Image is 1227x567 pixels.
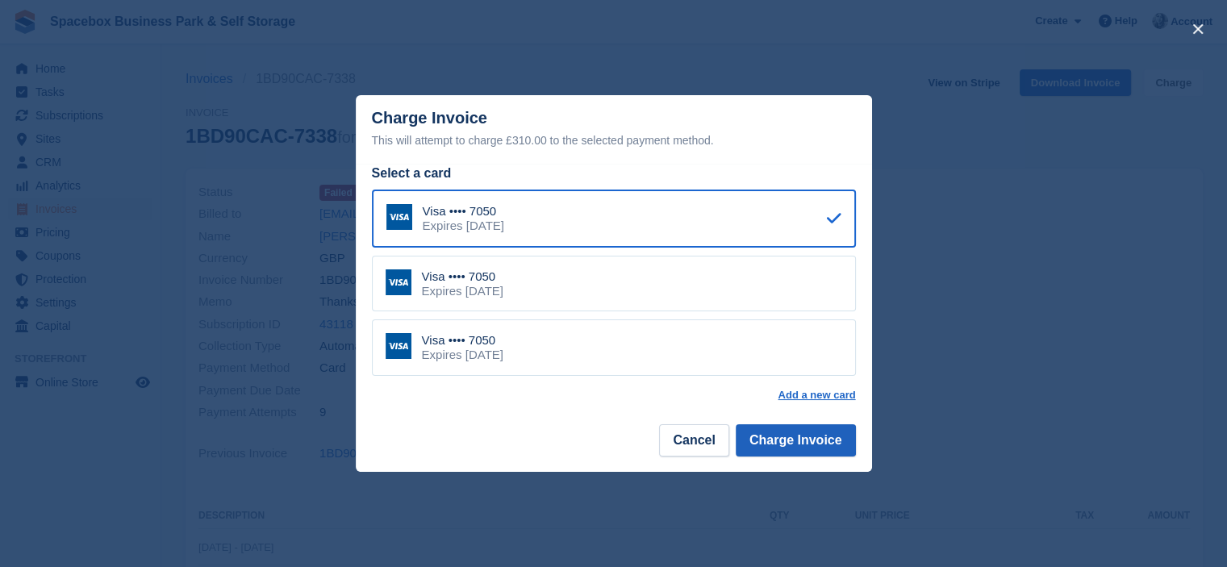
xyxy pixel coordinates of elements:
[372,109,856,150] div: Charge Invoice
[778,389,855,402] a: Add a new card
[422,333,503,348] div: Visa •••• 7050
[1185,16,1211,42] button: close
[659,424,728,457] button: Cancel
[422,348,503,362] div: Expires [DATE]
[423,219,504,233] div: Expires [DATE]
[372,131,856,150] div: This will attempt to charge £310.00 to the selected payment method.
[386,204,412,230] img: Visa Logo
[386,269,411,295] img: Visa Logo
[423,204,504,219] div: Visa •••• 7050
[372,164,856,183] div: Select a card
[422,284,503,298] div: Expires [DATE]
[386,333,411,359] img: Visa Logo
[422,269,503,284] div: Visa •••• 7050
[736,424,856,457] button: Charge Invoice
